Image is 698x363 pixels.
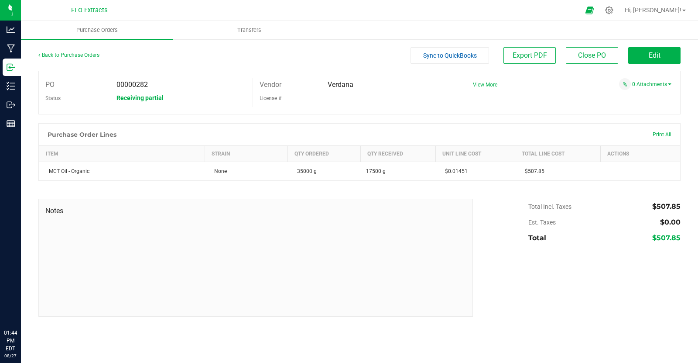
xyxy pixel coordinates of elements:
[528,219,556,226] span: Est. Taxes
[515,146,601,162] th: Total Line Cost
[578,51,606,59] span: Close PO
[210,168,227,174] span: None
[38,52,99,58] a: Back to Purchase Orders
[441,168,468,174] span: $0.01451
[366,167,386,175] span: 17500 g
[520,168,544,174] span: $507.85
[580,2,599,19] span: Open Ecommerce Menu
[528,203,571,210] span: Total Incl. Taxes
[9,293,35,319] iframe: Resource center
[205,146,287,162] th: Strain
[566,47,618,64] button: Close PO
[71,7,107,14] span: FLO Extracts
[26,292,36,302] iframe: Resource center unread badge
[660,218,681,226] span: $0.00
[513,51,547,59] span: Export PDF
[503,47,556,64] button: Export PDF
[39,146,205,162] th: Item
[7,63,15,72] inline-svg: Inbound
[7,119,15,128] inline-svg: Reports
[21,21,173,39] a: Purchase Orders
[116,94,164,101] span: Receiving partial
[45,206,142,216] span: Notes
[45,92,61,105] label: Status
[7,44,15,53] inline-svg: Manufacturing
[287,146,360,162] th: Qty Ordered
[604,6,615,14] div: Manage settings
[260,78,281,91] label: Vendor
[601,146,680,162] th: Actions
[48,131,116,138] h1: Purchase Order Lines
[435,146,515,162] th: Unit Line Cost
[293,168,317,174] span: 35000 g
[423,52,477,59] span: Sync to QuickBooks
[653,131,671,138] span: Print All
[44,167,200,175] div: MCT Oil - Organic
[45,78,55,91] label: PO
[226,26,273,34] span: Transfers
[411,47,489,64] button: Sync to QuickBooks
[528,234,546,242] span: Total
[7,25,15,34] inline-svg: Analytics
[328,80,353,89] span: Verdana
[473,82,497,88] a: View More
[116,80,148,89] span: 00000282
[625,7,681,14] span: Hi, [PERSON_NAME]!
[173,21,325,39] a: Transfers
[7,100,15,109] inline-svg: Outbound
[619,78,631,90] span: Attach a document
[65,26,130,34] span: Purchase Orders
[4,353,17,359] p: 08/27
[652,202,681,211] span: $507.85
[652,234,681,242] span: $507.85
[628,47,681,64] button: Edit
[260,92,281,105] label: License #
[4,329,17,353] p: 01:44 PM EDT
[649,51,660,59] span: Edit
[7,82,15,90] inline-svg: Inventory
[361,146,436,162] th: Qty Received
[632,81,671,87] a: 0 Attachments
